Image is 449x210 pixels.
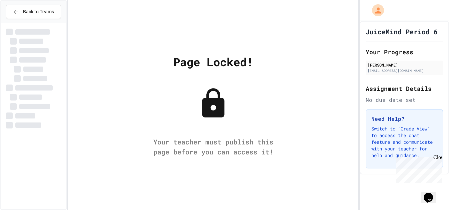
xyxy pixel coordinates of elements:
[366,84,443,93] h2: Assignment Details
[368,62,441,68] div: [PERSON_NAME]
[368,68,441,73] div: [EMAIL_ADDRESS][DOMAIN_NAME]
[173,53,253,70] div: Page Locked!
[366,47,443,57] h2: Your Progress
[6,5,61,19] button: Back to Teams
[23,8,54,15] span: Back to Teams
[371,125,437,159] p: Switch to "Grade View" to access the chat feature and communicate with your teacher for help and ...
[147,137,280,157] div: Your teacher must publish this page before you can access it!
[3,3,46,42] div: Chat with us now!Close
[365,3,386,18] div: My Account
[371,115,437,123] h3: Need Help?
[366,96,443,104] div: No due date set
[394,154,442,183] iframe: chat widget
[421,183,442,203] iframe: chat widget
[366,27,438,36] h1: JuiceMind Period 6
